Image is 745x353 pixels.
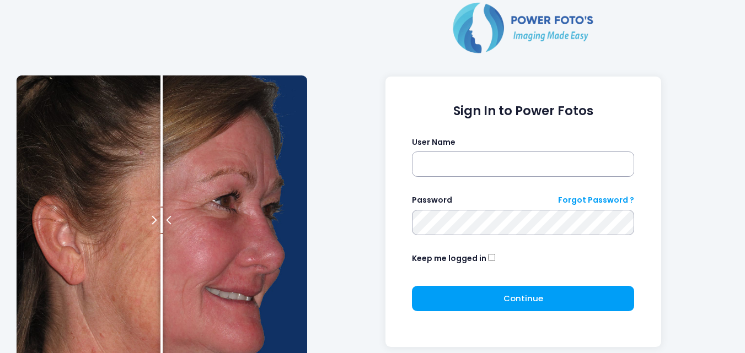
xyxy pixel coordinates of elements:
[412,253,486,264] label: Keep me logged in
[412,194,452,206] label: Password
[558,194,634,206] a: Forgot Password ?
[412,104,634,118] h1: Sign In to Power Fotos
[412,137,455,148] label: User Name
[412,286,634,311] button: Continue
[503,292,543,304] span: Continue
